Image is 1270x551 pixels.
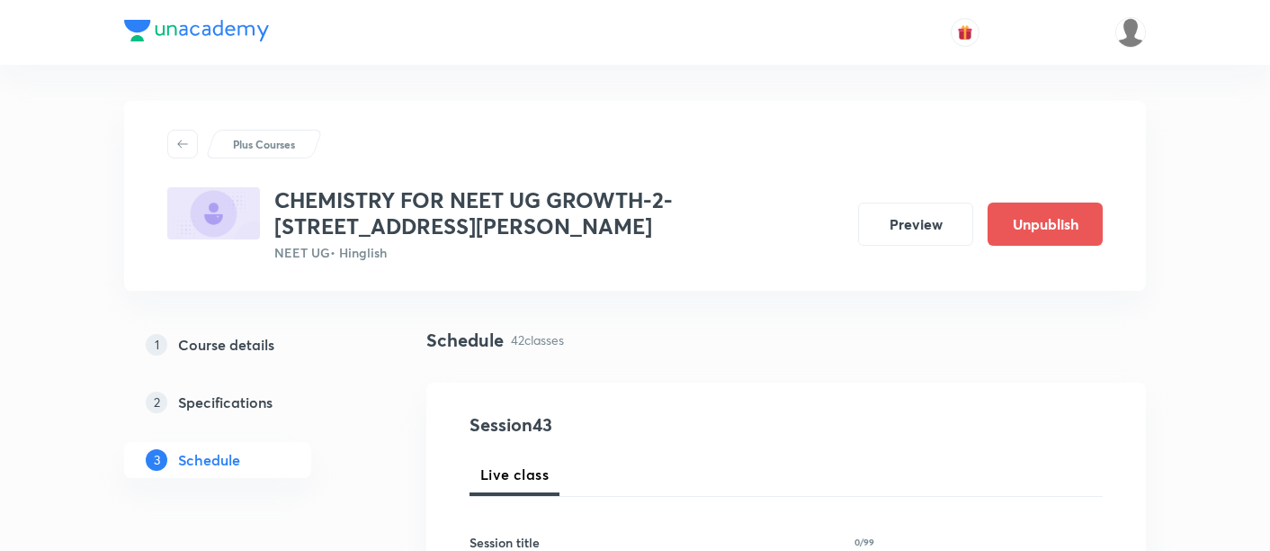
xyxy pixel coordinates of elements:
[178,449,240,471] h5: Schedule
[124,20,269,46] a: Company Logo
[511,330,564,349] p: 42 classes
[470,411,798,438] h4: Session 43
[1115,17,1146,48] img: Mustafa kamal
[233,136,295,152] p: Plus Courses
[957,24,973,41] img: avatar
[167,187,260,239] img: 0E6DD049-BED3-4963-8643-01F087970C0F_plus.png
[178,334,274,356] h5: Course details
[124,327,369,363] a: 1Course details
[858,203,973,246] button: Preview
[146,449,167,471] p: 3
[274,243,844,262] p: NEET UG • Hinglish
[854,537,874,546] p: 0/99
[146,392,167,413] p: 2
[480,464,549,485] span: Live class
[426,327,504,354] h4: Schedule
[988,203,1103,246] button: Unpublish
[124,384,369,420] a: 2Specifications
[274,187,844,239] h3: CHEMISTRY FOR NEET UG GROWTH-2- [STREET_ADDRESS][PERSON_NAME]
[146,334,167,356] p: 1
[951,18,979,47] button: avatar
[178,392,273,413] h5: Specifications
[124,20,269,41] img: Company Logo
